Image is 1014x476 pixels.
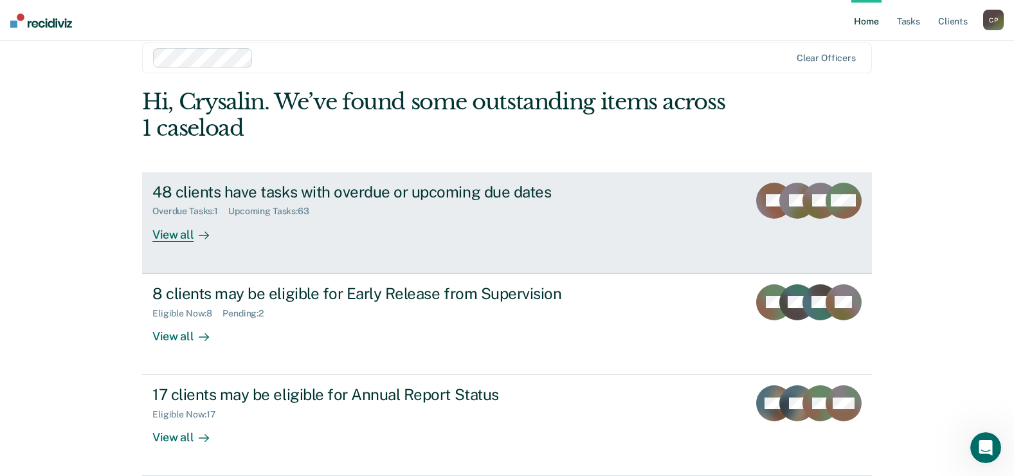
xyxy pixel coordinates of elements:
[970,432,1001,463] iframe: Intercom live chat
[142,172,872,273] a: 48 clients have tasks with overdue or upcoming due datesOverdue Tasks:1Upcoming Tasks:63View all
[152,183,604,201] div: 48 clients have tasks with overdue or upcoming due dates
[152,308,222,319] div: Eligible Now : 8
[228,206,320,217] div: Upcoming Tasks : 63
[152,385,604,404] div: 17 clients may be eligible for Annual Report Status
[797,53,856,64] div: Clear officers
[983,10,1004,30] button: CP
[222,308,274,319] div: Pending : 2
[10,14,72,28] img: Recidiviz
[152,206,228,217] div: Overdue Tasks : 1
[142,375,872,476] a: 17 clients may be eligible for Annual Report StatusEligible Now:17View all
[983,10,1004,30] div: C P
[142,273,872,375] a: 8 clients may be eligible for Early Release from SupervisionEligible Now:8Pending:2View all
[152,217,224,242] div: View all
[152,284,604,303] div: 8 clients may be eligible for Early Release from Supervision
[142,89,726,142] div: Hi, Crysalin. We’ve found some outstanding items across 1 caseload
[152,409,226,420] div: Eligible Now : 17
[152,318,224,343] div: View all
[152,420,224,445] div: View all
